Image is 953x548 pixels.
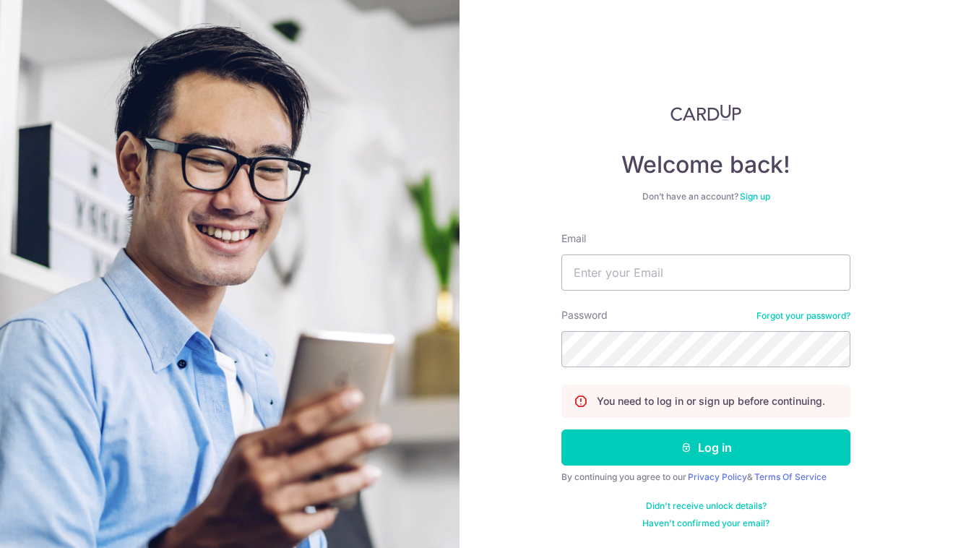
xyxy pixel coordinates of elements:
button: Log in [561,429,850,466]
a: Privacy Policy [688,471,747,482]
h4: Welcome back! [561,150,850,179]
a: Didn't receive unlock details? [646,500,767,512]
a: Forgot your password? [756,310,850,322]
label: Password [561,308,608,322]
label: Email [561,231,586,246]
a: Haven't confirmed your email? [642,518,769,529]
img: CardUp Logo [670,104,741,121]
div: By continuing you agree to our & [561,471,850,483]
input: Enter your Email [561,254,850,291]
a: Terms Of Service [754,471,827,482]
a: Sign up [740,191,770,202]
p: You need to log in or sign up before continuing. [597,394,825,408]
div: Don’t have an account? [561,191,850,202]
